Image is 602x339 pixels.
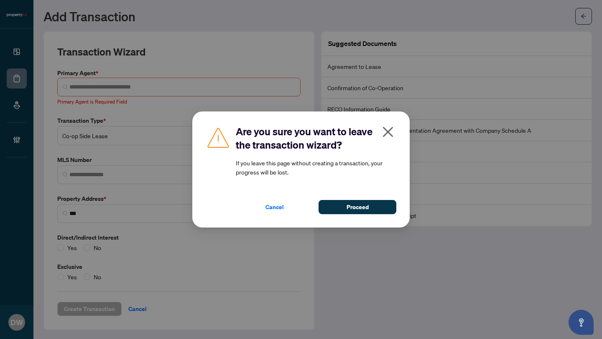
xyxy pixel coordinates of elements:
h2: Are you sure you want to leave the transaction wizard? [236,125,396,152]
button: Proceed [319,200,396,214]
button: Open asap [569,310,594,335]
span: close [381,125,395,139]
span: Proceed [347,200,369,214]
span: Cancel [265,200,284,214]
article: If you leave this page without creating a transaction, your progress will be lost. [236,158,396,177]
button: Cancel [236,200,314,214]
